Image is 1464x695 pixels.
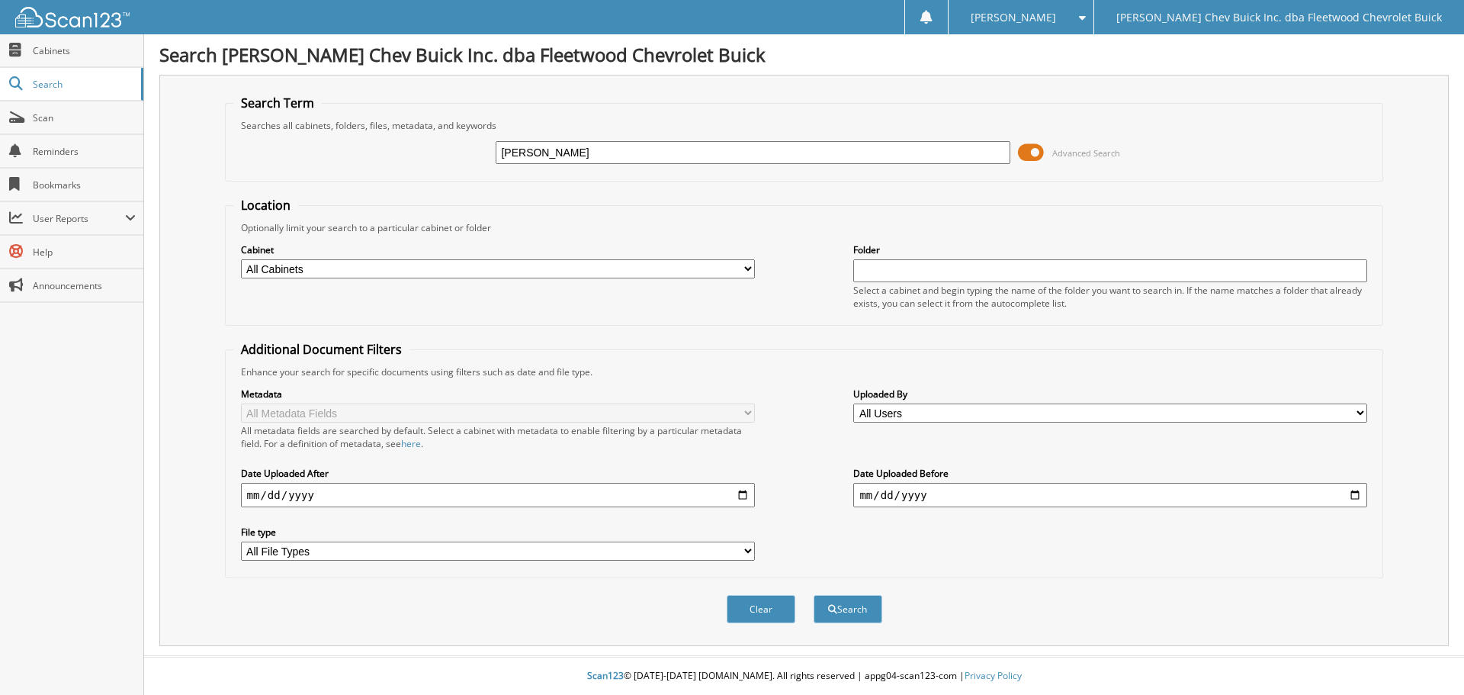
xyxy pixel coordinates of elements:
span: Announcements [33,279,136,292]
iframe: Chat Widget [1388,622,1464,695]
a: here [401,437,421,450]
span: Cabinets [33,44,136,57]
a: Privacy Policy [965,669,1022,682]
button: Clear [727,595,795,623]
span: [PERSON_NAME] Chev Buick Inc. dba Fleetwood Chevrolet Buick [1116,13,1442,22]
legend: Additional Document Filters [233,341,409,358]
span: Scan [33,111,136,124]
div: Optionally limit your search to a particular cabinet or folder [233,221,1376,234]
span: Advanced Search [1052,147,1120,159]
legend: Location [233,197,298,214]
label: Cabinet [241,243,755,256]
div: © [DATE]-[DATE] [DOMAIN_NAME]. All rights reserved | appg04-scan123-com | [144,658,1464,695]
h1: Search [PERSON_NAME] Chev Buick Inc. dba Fleetwood Chevrolet Buick [159,42,1449,67]
label: Uploaded By [853,388,1367,401]
span: Search [33,78,133,91]
div: Enhance your search for specific documents using filters such as date and file type. [233,365,1376,378]
label: Date Uploaded After [241,467,755,480]
span: Help [33,246,136,259]
span: [PERSON_NAME] [971,13,1056,22]
span: Scan123 [587,669,624,682]
label: Metadata [241,388,755,401]
input: start [241,483,755,507]
div: Searches all cabinets, folders, files, metadata, and keywords [233,119,1376,132]
span: Bookmarks [33,179,136,191]
div: Select a cabinet and begin typing the name of the folder you want to search in. If the name match... [853,284,1367,310]
legend: Search Term [233,95,322,111]
label: Folder [853,243,1367,256]
span: User Reports [33,212,125,225]
label: File type [241,526,755,539]
div: All metadata fields are searched by default. Select a cabinet with metadata to enable filtering b... [241,424,755,450]
label: Date Uploaded Before [853,467,1367,480]
span: Reminders [33,145,136,158]
input: end [853,483,1367,507]
button: Search [814,595,882,623]
img: scan123-logo-white.svg [15,7,130,27]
